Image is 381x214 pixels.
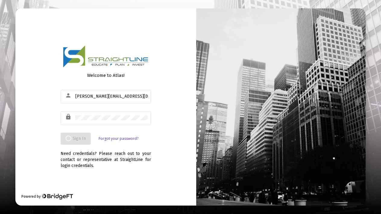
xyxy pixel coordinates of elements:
span: Sign In [65,136,86,141]
mat-icon: person [65,92,72,99]
img: Bridge Financial Technology Logo [41,194,73,200]
input: Email or Username [75,94,148,99]
button: Sign In [61,133,91,145]
div: Need credentials? Please reach out to your contact or representative at StraightLine for login cr... [61,145,151,169]
img: Logo [63,45,149,68]
a: Forgot your password? [99,136,138,142]
mat-icon: lock [65,113,72,121]
div: Powered by [21,194,73,200]
div: Welcome to Atlas! [61,72,151,78]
